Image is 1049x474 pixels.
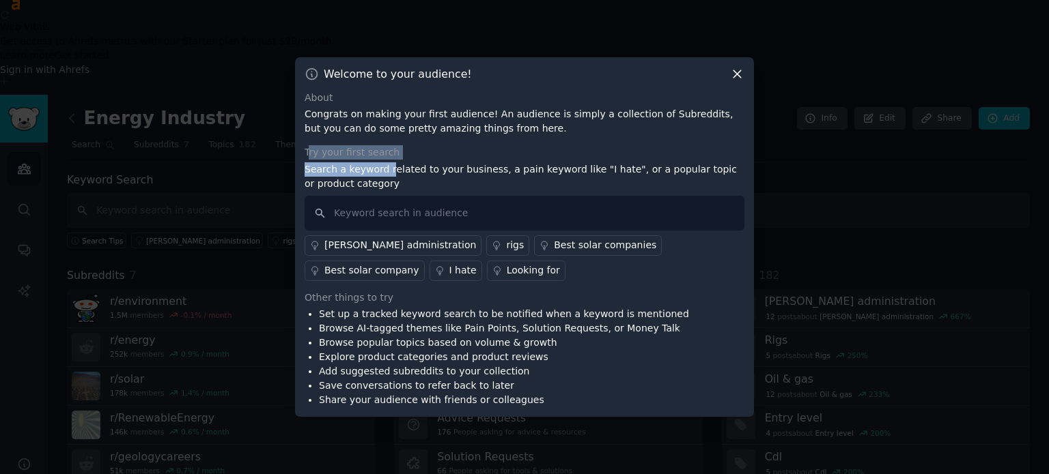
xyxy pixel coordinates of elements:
div: Best solar companies [554,238,656,252]
div: About [305,91,744,105]
div: [PERSON_NAME] administration [324,238,476,252]
a: Best solar companies [534,235,662,256]
div: Other things to try [305,291,744,305]
li: Set up a tracked keyword search to be notified when a keyword is mentioned [319,307,689,321]
a: Looking for [487,261,565,281]
a: [PERSON_NAME] administration [305,235,481,256]
div: Try your first search [305,145,744,160]
li: Add suggested subreddits to your collection [319,364,689,379]
div: rigs [506,238,524,252]
a: rigs [486,235,529,256]
div: Looking for [507,263,560,278]
div: I hate [449,263,477,278]
li: Share your audience with friends or colleagues [319,393,689,407]
a: Best solar company [305,261,425,281]
li: Browse popular topics based on volume & growth [319,336,689,350]
a: I hate [430,261,482,281]
p: Congrats on making your first audience! An audience is simply a collection of Subreddits, but you... [305,107,744,136]
h3: Welcome to your audience! [324,67,472,81]
li: Save conversations to refer back to later [319,379,689,393]
li: Explore product categories and product reviews [319,350,689,364]
li: Browse AI-tagged themes like Pain Points, Solution Requests, or Money Talk [319,321,689,336]
div: Best solar company [324,263,419,278]
p: Search a keyword related to your business, a pain keyword like "I hate", or a popular topic or pr... [305,162,744,191]
input: Keyword search in audience [305,196,744,231]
